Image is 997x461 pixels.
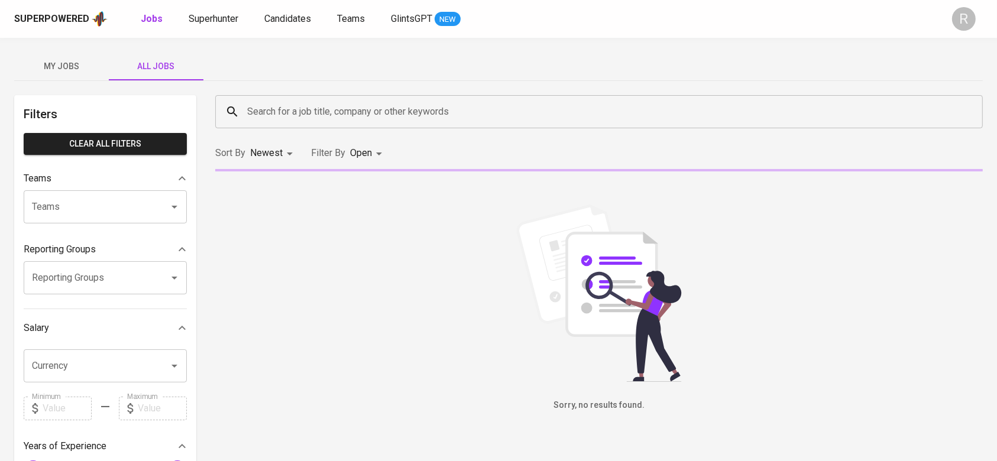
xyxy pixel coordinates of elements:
span: NEW [435,14,461,25]
div: Newest [250,142,297,164]
p: Filter By [311,146,345,160]
a: Jobs [141,12,165,27]
span: My Jobs [21,59,102,74]
div: Reporting Groups [24,238,187,261]
a: Superpoweredapp logo [14,10,108,28]
span: GlintsGPT [391,13,432,24]
img: file_searching.svg [510,204,688,382]
b: Jobs [141,13,163,24]
p: Teams [24,171,51,186]
input: Value [138,397,187,420]
span: Superhunter [189,13,238,24]
p: Years of Experience [24,439,106,453]
div: Teams [24,167,187,190]
span: Candidates [264,13,311,24]
img: app logo [92,10,108,28]
input: Value [43,397,92,420]
button: Open [166,199,183,215]
div: Salary [24,316,187,340]
p: Newest [250,146,283,160]
div: R [952,7,976,31]
a: GlintsGPT NEW [391,12,461,27]
p: Sort By [215,146,245,160]
p: Reporting Groups [24,242,96,257]
div: Years of Experience [24,434,187,458]
p: Salary [24,321,49,335]
span: Open [350,147,372,158]
a: Candidates [264,12,313,27]
button: Open [166,270,183,286]
div: Open [350,142,386,164]
h6: Filters [24,105,187,124]
div: Superpowered [14,12,89,26]
button: Open [166,358,183,374]
h6: Sorry, no results found. [215,399,983,412]
button: Clear All filters [24,133,187,155]
span: Teams [337,13,365,24]
span: Clear All filters [33,137,177,151]
a: Superhunter [189,12,241,27]
a: Teams [337,12,367,27]
span: All Jobs [116,59,196,74]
